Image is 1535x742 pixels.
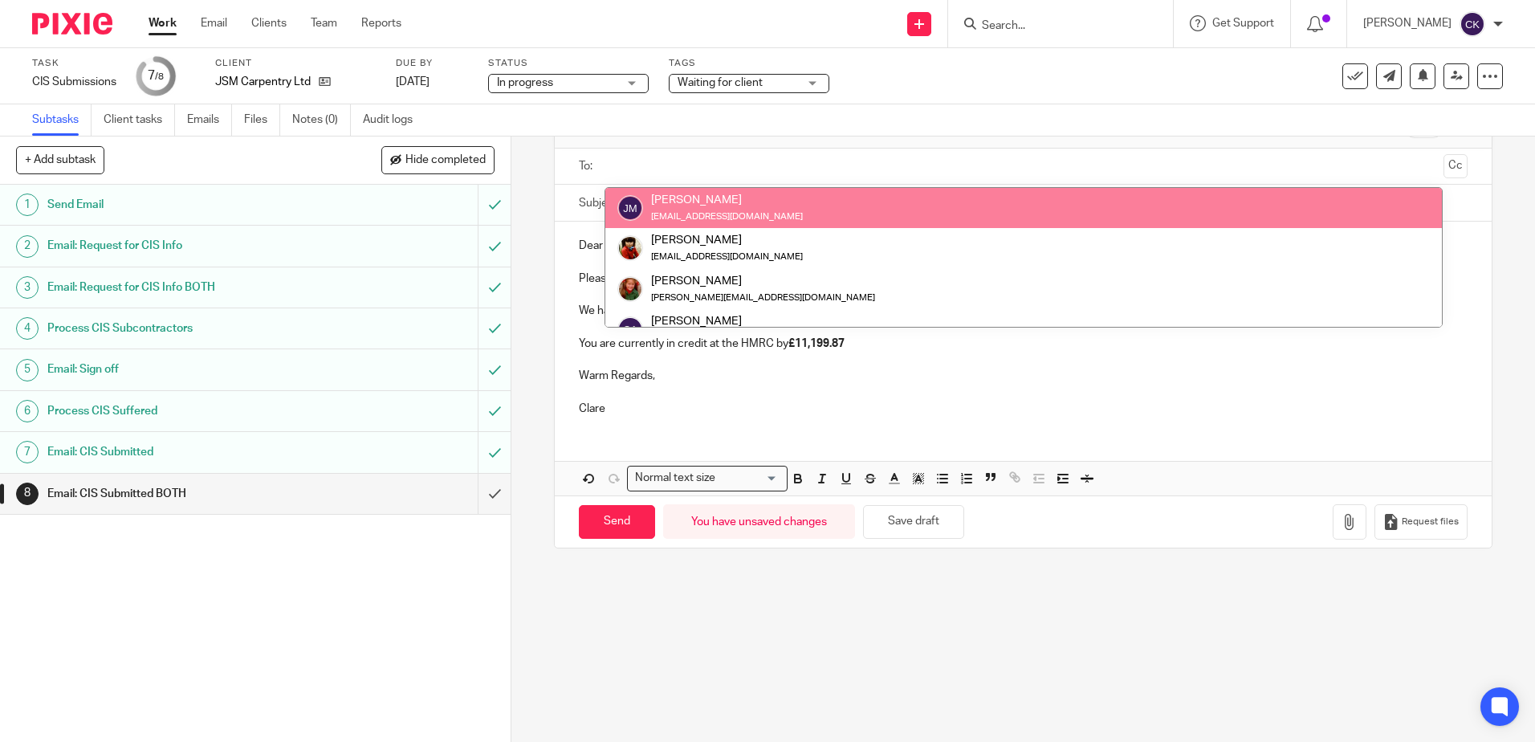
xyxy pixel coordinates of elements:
label: Status [488,57,649,70]
h1: Email: Request for CIS Info BOTH [47,275,324,300]
h1: Email: Request for CIS Info [47,234,324,258]
small: [EMAIL_ADDRESS][DOMAIN_NAME] [651,212,803,221]
label: Subject: [579,195,621,211]
a: Team [311,15,337,31]
img: sallycropped.JPG [617,276,643,302]
div: 4 [16,317,39,340]
input: Search for option [720,470,778,487]
div: [PERSON_NAME] [651,192,803,208]
button: Hide completed [381,146,495,173]
label: Client [215,57,376,70]
strong: £11,199.87 [788,338,845,349]
label: Task [32,57,116,70]
div: You have unsaved changes [663,504,855,539]
span: In progress [497,77,553,88]
p: JSM Carpentry Ltd [215,74,311,90]
a: Emails [187,104,232,136]
label: Tags [669,57,829,70]
div: 7 [148,67,164,85]
span: Request files [1402,516,1459,528]
h1: Email: CIS Submitted BOTH [47,482,324,506]
p: Dear [PERSON_NAME], [579,238,1467,254]
img: svg%3E [617,195,643,221]
p: Warm Regards, [579,368,1467,384]
img: Pixie [32,13,112,35]
p: Please take this as confirmation that a Nil CIS return has been submitted and accepted by the HMR... [579,271,1467,287]
h1: Email: Sign off [47,357,324,381]
a: Reports [361,15,401,31]
span: Normal text size [631,470,719,487]
a: Subtasks [32,104,92,136]
h1: Send Email [47,193,324,217]
img: Phil%20Baby%20pictures%20(3).JPG [617,235,643,261]
span: Get Support [1212,18,1274,29]
div: 1 [16,194,39,216]
a: Audit logs [363,104,425,136]
h1: Process CIS Suffered [47,399,324,423]
img: svg%3E [1460,11,1485,37]
p: You are currently in credit at the HMRC by [579,336,1467,352]
p: We have also reclaimed CIS suffered for you by [PERSON_NAME] and [PERSON_NAME]. [579,303,1467,319]
div: [PERSON_NAME] [651,313,875,329]
small: [PERSON_NAME][EMAIL_ADDRESS][DOMAIN_NAME] [651,293,875,302]
div: 6 [16,400,39,422]
div: Search for option [627,466,788,491]
div: 3 [16,276,39,299]
label: To: [579,158,596,174]
small: /8 [155,72,164,81]
a: Clients [251,15,287,31]
a: Files [244,104,280,136]
div: [PERSON_NAME] [651,272,875,288]
h1: Email: CIS Submitted [47,440,324,464]
a: Work [149,15,177,31]
button: Save draft [863,505,964,540]
div: 8 [16,483,39,505]
img: svg%3E [617,316,643,342]
span: Hide completed [405,154,486,167]
button: Cc [1443,154,1468,178]
input: Send [579,505,655,540]
button: Request files [1374,504,1468,540]
button: + Add subtask [16,146,104,173]
label: Due by [396,57,468,70]
div: [PERSON_NAME] [651,232,803,248]
div: 2 [16,235,39,258]
a: Email [201,15,227,31]
span: Waiting for client [678,77,763,88]
a: Client tasks [104,104,175,136]
div: 5 [16,359,39,381]
small: [EMAIL_ADDRESS][DOMAIN_NAME] [651,252,803,261]
span: [DATE] [396,76,430,88]
p: Clare [579,401,1467,417]
p: [PERSON_NAME] [1363,15,1452,31]
input: Search [980,19,1125,34]
a: Notes (0) [292,104,351,136]
h1: Process CIS Subcontractors [47,316,324,340]
div: 7 [16,441,39,463]
div: CIS Submissions [32,74,116,90]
